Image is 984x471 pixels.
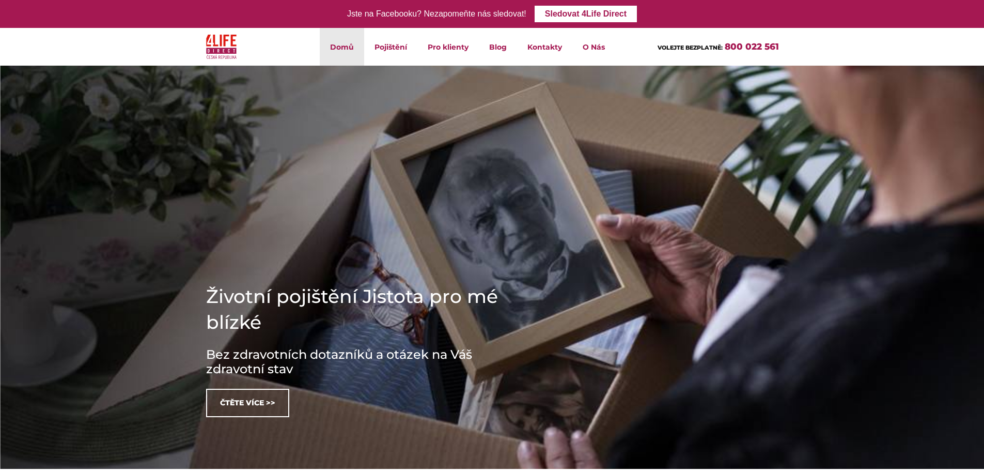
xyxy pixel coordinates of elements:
a: Blog [479,28,517,66]
span: VOLEJTE BEZPLATNĚ: [658,44,723,51]
a: 800 022 561 [725,41,779,52]
h3: Bez zdravotních dotazníků a otázek na Váš zdravotní stav [206,347,516,376]
h1: Životní pojištění Jistota pro mé blízké [206,283,516,335]
a: Domů [320,28,364,66]
img: 4Life Direct Česká republika logo [206,32,237,62]
a: Kontakty [517,28,572,66]
a: Sledovat 4Life Direct [535,6,637,22]
a: Čtěte více >> [206,389,289,417]
div: Jste na Facebooku? Nezapomeňte nás sledovat! [347,7,526,22]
